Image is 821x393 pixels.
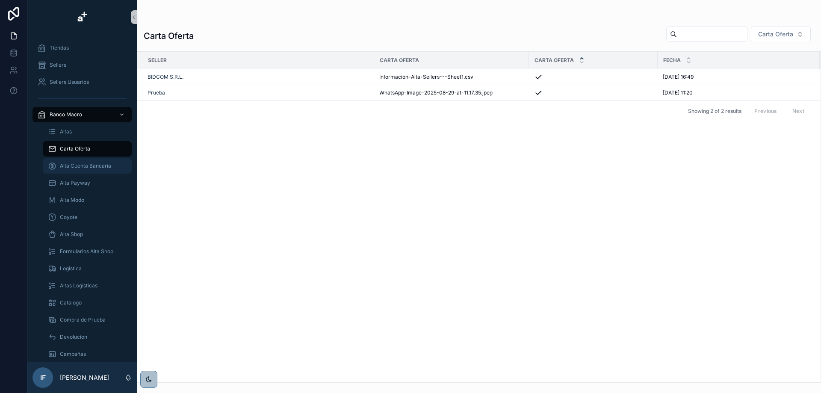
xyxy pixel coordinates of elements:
span: WhatsApp-Image-2025-08-29-at-11.17.35 [379,89,481,96]
a: Coyote [43,210,132,225]
span: Sellers [50,62,66,68]
span: Tiendas [50,44,69,51]
span: Carta Oferta [60,145,90,152]
a: BIDCOM S.R.L. [148,74,369,80]
span: Fecha [663,57,681,64]
a: Catalogo [43,295,132,310]
a: Sellers Usuarios [32,74,132,90]
a: Alta Cuenta Bancaria [43,158,132,174]
span: Seller [148,57,167,64]
span: Información-Alta-Sellers---Sheet1 [379,74,464,80]
span: Coyote [60,214,77,221]
a: [DATE] 11:20 [663,89,815,96]
a: Tiendas [32,40,132,56]
a: Compra de Prueba [43,312,132,328]
a: Información-Alta-Sellers---Sheet1.csv [379,74,524,80]
span: Campañas [60,351,86,358]
a: Altas Logísticas [43,278,132,293]
span: Alta Payway [60,180,90,186]
span: Compra de Prueba [60,316,106,323]
a: Carta Oferta [43,141,132,157]
span: .csv [464,74,473,80]
span: [DATE] 11:20 [663,89,693,96]
span: .jpeg [481,89,493,96]
button: Select Button [751,26,811,42]
span: [DATE] 16:49 [663,74,694,80]
a: Prueba [148,89,165,96]
a: Altas [43,124,132,139]
a: Prueba [148,89,369,96]
p: [PERSON_NAME] [60,373,109,382]
div: scrollable content [27,34,137,362]
span: Devolucion [60,334,87,340]
span: Carta Oferta [535,57,574,64]
span: Altas Logísticas [60,282,97,289]
a: Campañas [43,346,132,362]
span: Alta Cuenta Bancaria [60,163,111,169]
a: [DATE] 16:49 [663,74,815,80]
a: Logistica [43,261,132,276]
a: Alta Shop [43,227,132,242]
a: Alta Payway [43,175,132,191]
span: Logistica [60,265,82,272]
span: Carta Oferta [380,57,419,64]
span: Banco Macro [50,111,82,118]
span: Showing 2 of 2 results [688,108,741,115]
span: IF [40,372,46,383]
img: App logo [75,10,89,24]
a: Formularios Alta Shop [43,244,132,259]
span: Catalogo [60,299,82,306]
a: BIDCOM S.R.L. [148,74,183,80]
a: Devolucion [43,329,132,345]
h1: Carta Oferta [144,30,194,42]
a: WhatsApp-Image-2025-08-29-at-11.17.35.jpeg [379,89,524,96]
a: Banco Macro [32,107,132,122]
span: Formularios Alta Shop [60,248,113,255]
span: Carta Oferta [758,30,793,38]
span: Alta Modo [60,197,84,204]
a: Sellers [32,57,132,73]
span: Alta Shop [60,231,83,238]
span: Altas [60,128,72,135]
span: Sellers Usuarios [50,79,89,86]
a: Alta Modo [43,192,132,208]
